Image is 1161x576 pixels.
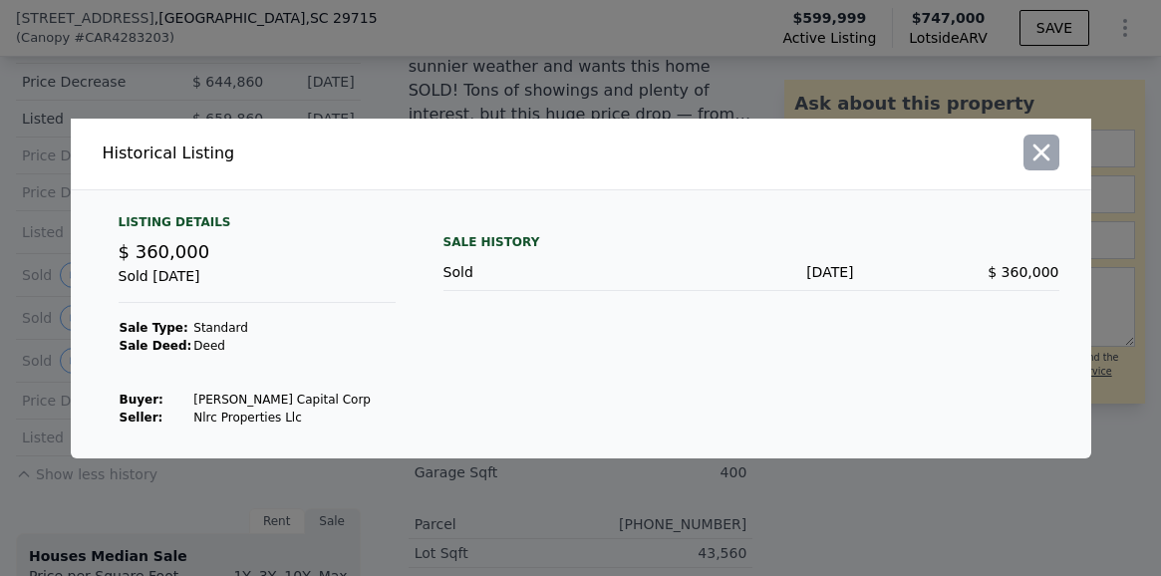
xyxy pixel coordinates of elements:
div: Listing Details [119,214,396,238]
td: [PERSON_NAME] Capital Corp [192,391,372,409]
td: Standard [192,319,372,337]
span: $ 360,000 [988,264,1058,280]
div: Historical Listing [103,142,573,165]
div: Sold [443,262,649,282]
td: Deed [192,337,372,355]
div: Sold [DATE] [119,266,396,303]
strong: Seller : [120,411,163,425]
div: Sale History [443,230,1059,254]
div: [DATE] [649,262,854,282]
strong: Sale Deed: [120,339,192,353]
strong: Sale Type: [120,321,188,335]
td: Nlrc Properties Llc [192,409,372,427]
strong: Buyer : [120,393,163,407]
span: $ 360,000 [119,241,210,262]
